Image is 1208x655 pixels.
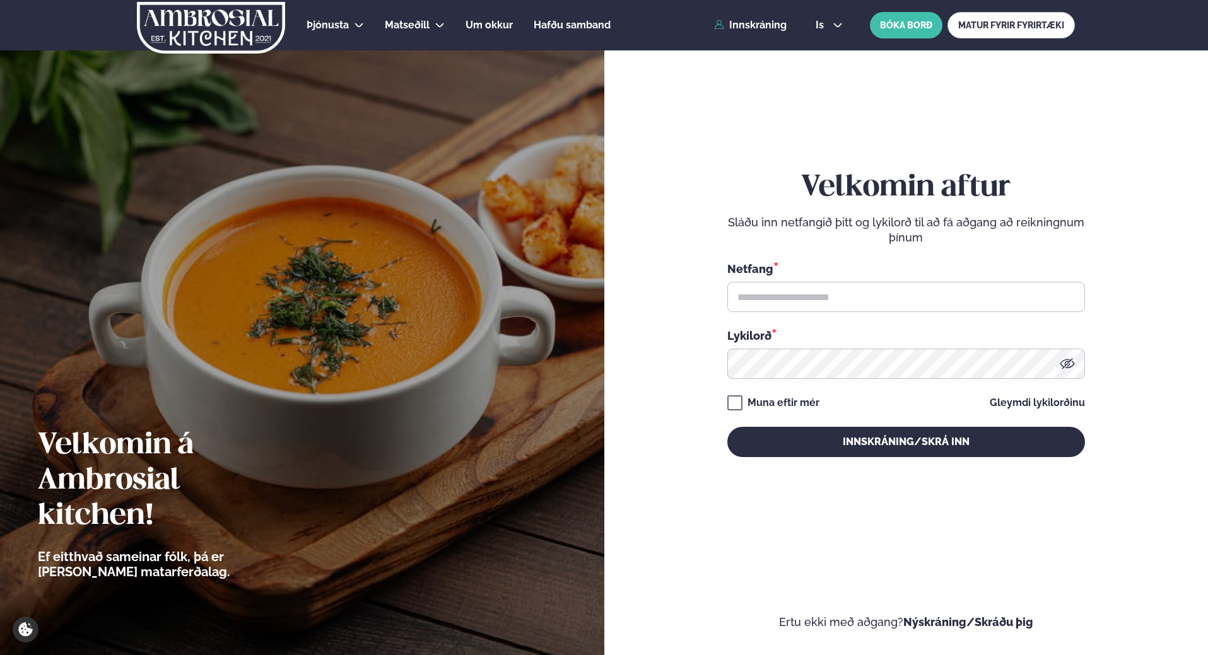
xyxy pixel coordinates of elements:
button: is [806,20,853,30]
a: Hafðu samband [534,18,611,33]
h2: Velkomin á Ambrosial kitchen! [38,428,300,534]
a: Innskráning [714,20,787,31]
a: Cookie settings [13,617,38,642]
p: Ef eitthvað sameinar fólk, þá er [PERSON_NAME] matarferðalag. [38,549,300,579]
span: Þjónusta [307,19,349,31]
a: Þjónusta [307,18,349,33]
span: Um okkur [466,19,513,31]
img: logo [136,2,286,54]
span: Hafðu samband [534,19,611,31]
a: Matseðill [385,18,430,33]
span: Matseðill [385,19,430,31]
button: Innskráning/Skrá inn [727,427,1085,457]
p: Sláðu inn netfangið þitt og lykilorð til að fá aðgang að reikningnum þínum [727,215,1085,245]
p: Ertu ekki með aðgang? [642,615,1171,630]
a: MATUR FYRIR FYRIRTÆKI [947,12,1075,38]
h2: Velkomin aftur [727,170,1085,206]
button: BÓKA BORÐ [870,12,942,38]
a: Nýskráning/Skráðu þig [903,615,1033,629]
div: Netfang [727,260,1085,277]
span: is [816,20,828,30]
a: Um okkur [466,18,513,33]
a: Gleymdi lykilorðinu [990,398,1085,408]
div: Lykilorð [727,327,1085,344]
